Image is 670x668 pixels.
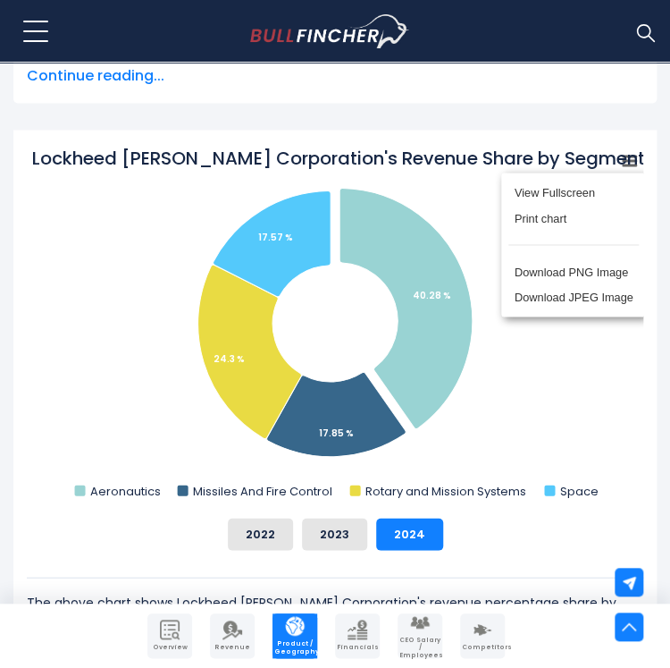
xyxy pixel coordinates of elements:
[27,146,643,503] svg: Lockheed Martin Corporation's Revenue Share by Segment
[302,518,367,550] button: 2023
[27,65,643,87] span: Continue reading...
[319,426,354,439] tspan: 17.85 %
[460,613,505,658] a: Company Competitors
[250,14,442,48] a: Go to homepage
[508,180,639,205] li: View Fullscreen
[90,482,161,499] text: Aeronautics
[147,613,192,658] a: Company Overview
[399,637,440,659] span: CEO Salary / Employees
[274,640,315,655] span: Product / Geography
[364,482,525,499] text: Rotary and Mission Systems
[228,518,293,550] button: 2022
[212,644,253,651] span: Revenue
[508,284,639,309] li: Download JPEG Image
[210,613,255,658] a: Company Revenue
[149,644,190,651] span: Overview
[398,613,442,658] a: Company Employees
[214,351,245,365] tspan: 24.3 %
[462,644,503,651] span: Competitors
[335,613,380,658] a: Company Financials
[272,613,317,658] a: Company Product/Geography
[337,644,378,651] span: Financials
[413,288,451,301] tspan: 40.28 %
[32,146,645,171] tspan: Lockheed [PERSON_NAME] Corporation's Revenue Share by Segment
[257,230,292,243] tspan: 17.57 %
[376,518,443,550] button: 2024
[250,14,410,48] img: Bullfincher logo
[27,591,643,634] p: The above chart shows Lockheed [PERSON_NAME] Corporation's revenue percentage share by segment (p...
[508,205,639,230] li: Print chart
[508,259,639,284] li: Download PNG Image
[193,482,332,499] text: Missiles And Fire Control
[559,482,598,499] text: Space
